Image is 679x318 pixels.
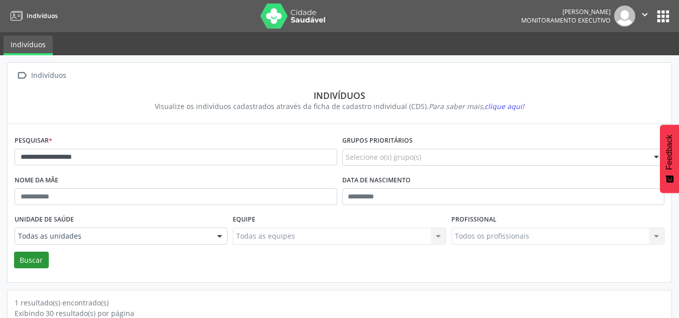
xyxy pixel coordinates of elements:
a: Indivíduos [7,8,58,24]
button: Buscar [14,252,49,269]
div: Indivíduos [22,90,657,101]
label: Pesquisar [15,133,52,149]
div: [PERSON_NAME] [521,8,611,16]
label: Grupos prioritários [342,133,413,149]
label: Unidade de saúde [15,212,74,228]
i:  [15,68,29,83]
label: Profissional [451,212,497,228]
span: Indivíduos [27,12,58,20]
i: Para saber mais, [429,101,524,111]
div: Indivíduos [29,68,68,83]
span: Selecione o(s) grupo(s) [346,152,421,162]
span: Feedback [665,135,674,170]
span: Monitoramento Executivo [521,16,611,25]
label: Data de nascimento [342,173,411,188]
a: Indivíduos [4,36,53,55]
div: 1 resultado(s) encontrado(s) [15,297,664,308]
label: Nome da mãe [15,173,58,188]
img: img [614,6,635,27]
i:  [639,9,650,20]
button: Feedback - Mostrar pesquisa [660,125,679,193]
span: Todas as unidades [18,231,207,241]
div: Visualize os indivíduos cadastrados através da ficha de cadastro individual (CDS). [22,101,657,112]
label: Equipe [233,212,255,228]
a:  Indivíduos [15,68,68,83]
button:  [635,6,654,27]
span: clique aqui! [484,101,524,111]
button: apps [654,8,672,25]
